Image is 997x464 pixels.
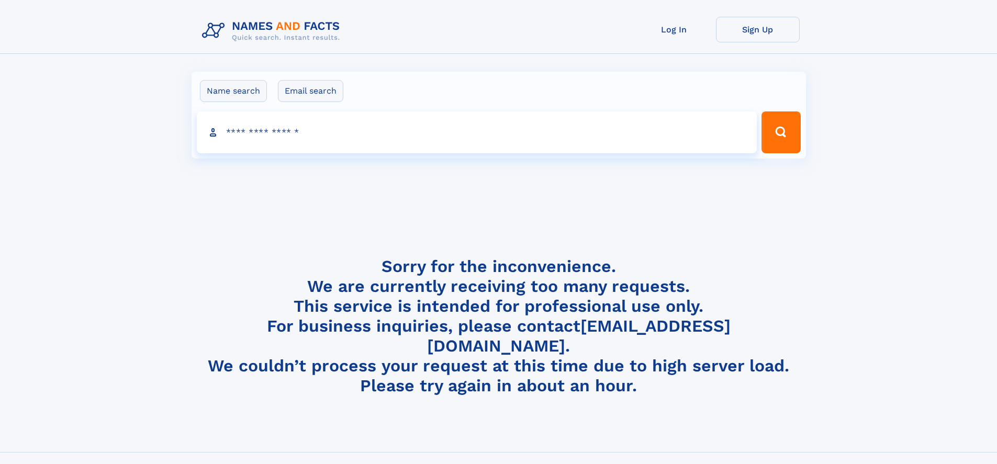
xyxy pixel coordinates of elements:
[632,17,716,42] a: Log In
[198,17,349,45] img: Logo Names and Facts
[427,316,731,356] a: [EMAIL_ADDRESS][DOMAIN_NAME]
[278,80,343,102] label: Email search
[761,111,800,153] button: Search Button
[716,17,800,42] a: Sign Up
[200,80,267,102] label: Name search
[198,256,800,396] h4: Sorry for the inconvenience. We are currently receiving too many requests. This service is intend...
[197,111,757,153] input: search input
